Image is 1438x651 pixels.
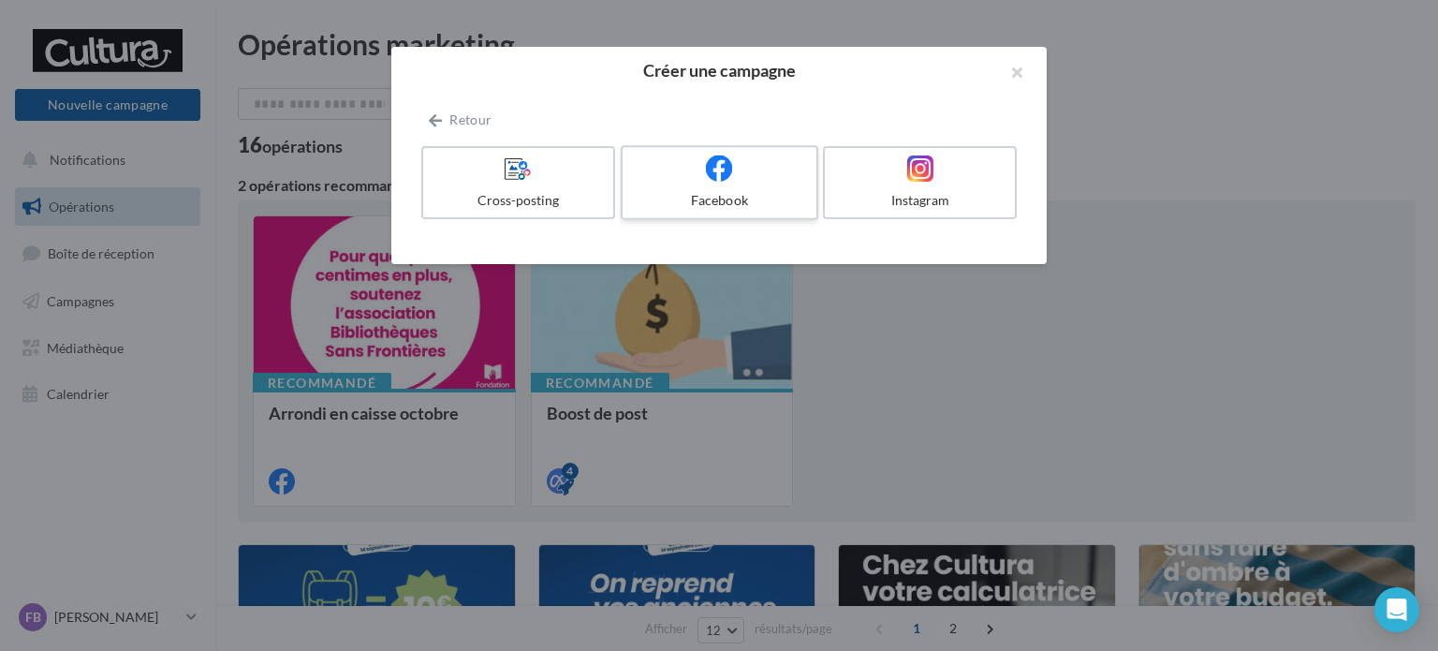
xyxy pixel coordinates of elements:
div: Instagram [832,191,1007,210]
div: Facebook [630,191,808,210]
h2: Créer une campagne [421,62,1017,79]
div: Open Intercom Messenger [1374,587,1419,632]
button: Retour [421,109,499,131]
div: Cross-posting [431,191,606,210]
